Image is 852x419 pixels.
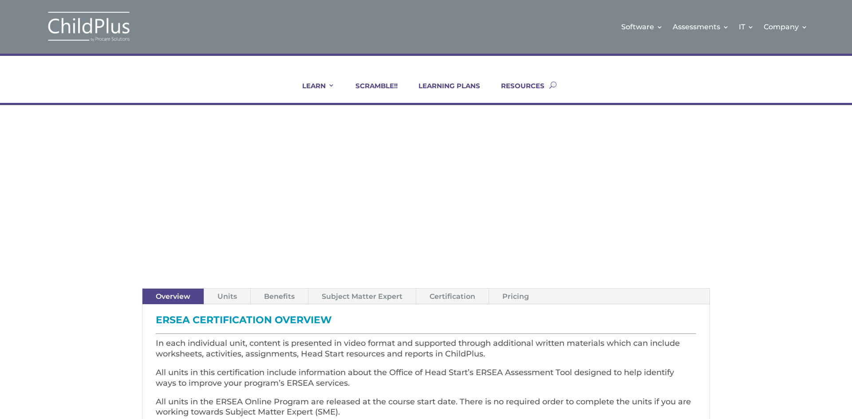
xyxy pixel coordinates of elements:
[489,289,542,304] a: Pricing
[673,9,729,45] a: Assessments
[407,82,480,103] a: LEARNING PLANS
[156,397,691,417] span: All units in the ERSEA Online Program are released at the course start date. There is no required...
[142,289,204,304] a: Overview
[156,368,696,397] p: All units in this certification include information about the Office of Head Start’s ERSEA Assess...
[308,289,416,304] a: Subject Matter Expert
[156,315,696,329] h3: ERSEA Certification Overview
[490,82,544,103] a: RESOURCES
[251,289,308,304] a: Benefits
[344,82,398,103] a: SCRAMBLE!!
[621,9,663,45] a: Software
[764,9,808,45] a: Company
[204,289,250,304] a: Units
[416,289,489,304] a: Certification
[739,9,754,45] a: IT
[291,82,335,103] a: LEARN
[156,338,680,359] span: In each individual unit, content is presented in video format and supported through additional wr...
